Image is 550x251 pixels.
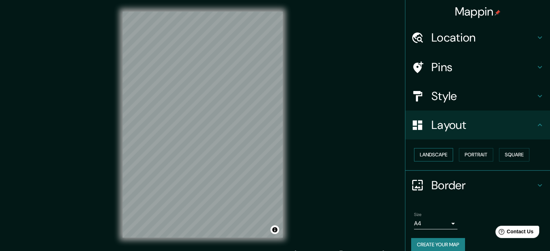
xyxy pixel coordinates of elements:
div: Layout [405,111,550,139]
h4: Layout [431,118,536,132]
div: Style [405,82,550,111]
h4: Mappin [455,4,501,19]
h4: Style [431,89,536,103]
h4: Border [431,178,536,192]
button: Portrait [459,148,493,161]
canvas: Map [123,12,283,238]
div: Location [405,23,550,52]
div: Pins [405,53,550,82]
h4: Pins [431,60,536,74]
div: A4 [414,218,457,229]
h4: Location [431,30,536,45]
button: Landscape [414,148,453,161]
button: Toggle attribution [270,225,279,234]
label: Size [414,211,422,217]
button: Square [499,148,529,161]
img: pin-icon.png [495,10,500,16]
iframe: Help widget launcher [486,223,542,243]
div: Border [405,171,550,200]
